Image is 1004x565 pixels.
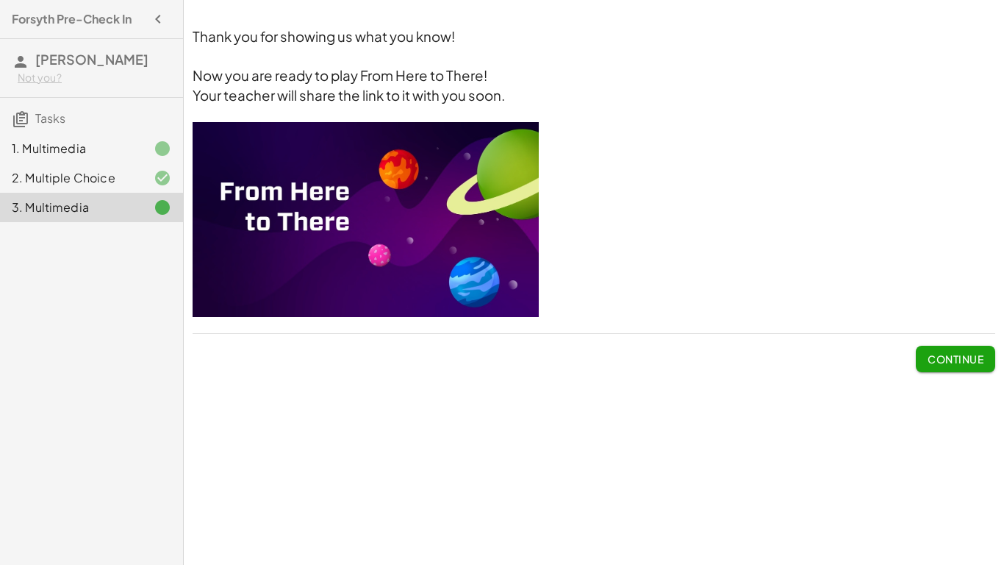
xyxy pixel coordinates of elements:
div: 1. Multimedia [12,140,130,157]
span: Tasks [35,110,65,126]
button: Continue [916,346,995,372]
span: Continue [928,352,983,366]
span: Thank you for showing us what you know! [193,28,455,45]
img: 0186a6281d6835875bfd5d65a1e6d29c758b852ccbe572c90b809493d3b85746.jpeg [193,122,539,317]
i: Task finished. [154,140,171,157]
span: Your teacher will share the link to it with you soon. [193,87,505,104]
div: 3. Multimedia [12,199,130,216]
div: 2. Multiple Choice [12,169,130,187]
i: Task finished. [154,199,171,216]
span: Now you are ready to play From Here to There! [193,67,487,84]
div: Not you? [18,71,171,85]
h4: Forsyth Pre-Check In [12,10,132,28]
span: [PERSON_NAME] [35,51,148,68]
i: Task finished and correct. [154,169,171,187]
